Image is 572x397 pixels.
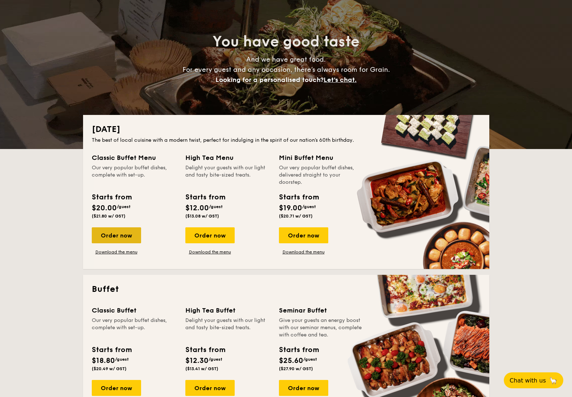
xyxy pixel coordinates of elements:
div: Order now [185,227,235,243]
span: /guest [117,204,131,209]
span: Let's chat. [324,76,357,84]
div: Classic Buffet Menu [92,153,177,163]
div: High Tea Menu [185,153,270,163]
span: And we have great food. For every guest and any occasion, there’s always room for Grain. [182,55,390,84]
div: Starts from [185,192,225,203]
span: ($21.80 w/ GST) [92,214,125,219]
span: ($20.71 w/ GST) [279,214,313,219]
span: You have good taste [213,33,359,50]
span: $19.00 [279,204,302,212]
div: Order now [279,380,328,396]
a: Download the menu [92,249,141,255]
div: Our very popular buffet dishes, complete with set-up. [92,164,177,186]
div: Seminar Buffet [279,305,364,315]
h2: [DATE] [92,124,481,135]
div: Order now [92,380,141,396]
div: Delight your guests with our light and tasty bite-sized treats. [185,317,270,339]
div: Give your guests an energy boost with our seminar menus, complete with coffee and tea. [279,317,364,339]
span: /guest [303,357,317,362]
div: Order now [92,227,141,243]
div: Our very popular buffet dishes, delivered straight to your doorstep. [279,164,364,186]
span: $20.00 [92,204,117,212]
div: Classic Buffet [92,305,177,315]
div: Mini Buffet Menu [279,153,364,163]
div: Order now [185,380,235,396]
span: 🦙 [549,376,557,385]
div: High Tea Buffet [185,305,270,315]
div: Delight your guests with our light and tasty bite-sized treats. [185,164,270,186]
div: Starts from [279,344,318,355]
div: Starts from [92,344,131,355]
span: $18.80 [92,356,115,365]
span: $12.30 [185,356,209,365]
span: ($13.08 w/ GST) [185,214,219,219]
span: ($27.90 w/ GST) [279,366,313,371]
div: Our very popular buffet dishes, complete with set-up. [92,317,177,339]
span: $12.00 [185,204,209,212]
div: Starts from [279,192,318,203]
span: /guest [209,204,223,209]
a: Download the menu [185,249,235,255]
div: The best of local cuisine with a modern twist, perfect for indulging in the spirit of our nation’... [92,137,481,144]
div: Starts from [92,192,131,203]
h2: Buffet [92,284,481,295]
div: Starts from [185,344,225,355]
span: ($20.49 w/ GST) [92,366,127,371]
span: ($13.41 w/ GST) [185,366,218,371]
a: Download the menu [279,249,328,255]
span: Chat with us [510,377,546,384]
div: Order now [279,227,328,243]
button: Chat with us🦙 [504,372,563,388]
span: /guest [115,357,129,362]
span: /guest [209,357,222,362]
span: Looking for a personalised touch? [215,76,324,84]
span: /guest [302,204,316,209]
span: $25.60 [279,356,303,365]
